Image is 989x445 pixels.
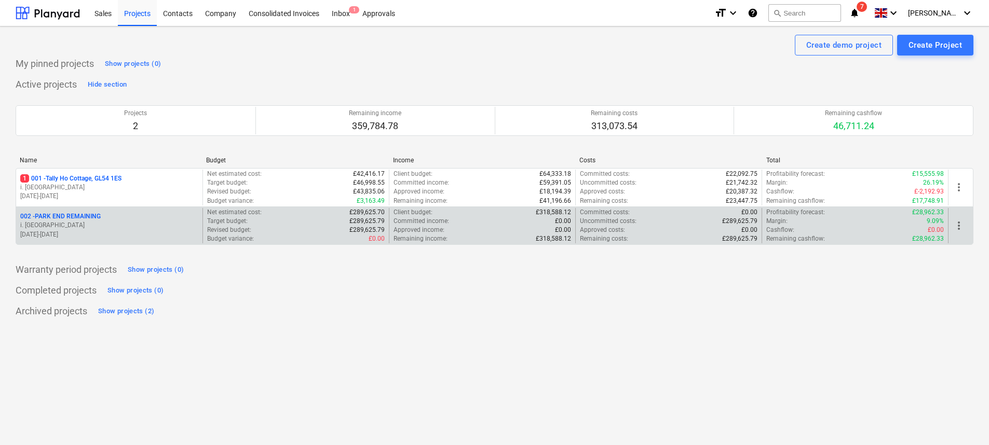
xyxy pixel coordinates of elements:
p: Approved income : [394,187,444,196]
p: Committed costs : [580,208,630,217]
p: Uncommitted costs : [580,217,636,226]
div: Show projects (0) [107,285,164,297]
p: My pinned projects [16,58,94,70]
p: Approved income : [394,226,444,234]
p: £42,416.17 [353,170,385,178]
p: £0.00 [555,226,571,234]
p: 313,073.54 [591,120,638,132]
button: Show projects (2) [96,303,157,319]
span: [PERSON_NAME] [908,9,960,17]
p: 26.19% [923,178,944,187]
p: £318,588.12 [536,208,571,217]
p: 359,784.78 [349,120,401,132]
div: Create Project [909,38,962,52]
p: £318,588.12 [536,234,571,243]
div: Show projects (2) [98,305,154,317]
p: Remaining cashflow : [766,234,825,243]
p: Remaining income : [394,197,448,205]
p: £17,748.91 [912,197,944,205]
p: Cashflow : [766,226,794,234]
p: Archived projects [16,305,87,317]
div: 002 -PARK END REMAININGi. [GEOGRAPHIC_DATA][DATE]-[DATE] [20,212,198,239]
p: £21,742.32 [726,178,757,187]
p: Committed income : [394,178,449,187]
p: £64,333.18 [539,170,571,178]
span: more_vert [953,181,965,193]
p: Cashflow : [766,187,794,196]
p: [DATE] - [DATE] [20,192,198,201]
p: £-2,192.93 [914,187,944,196]
div: Show projects (0) [105,58,161,70]
button: Search [768,4,841,22]
p: £289,625.79 [349,217,385,226]
p: Remaining income [349,109,401,118]
i: format_size [714,7,727,19]
p: £59,391.05 [539,178,571,187]
div: Create demo project [806,38,882,52]
p: Uncommitted costs : [580,178,636,187]
p: £0.00 [555,217,571,226]
p: Approved costs : [580,226,625,234]
p: Committed costs : [580,170,630,178]
p: £23,447.75 [726,197,757,205]
p: 002 - PARK END REMAINING [20,212,101,221]
p: £0.00 [369,234,385,243]
button: Show projects (0) [105,282,166,299]
p: 9.09% [927,217,944,226]
p: Remaining cashflow : [766,197,825,205]
p: 46,711.24 [825,120,882,132]
div: Name [20,157,198,164]
p: Remaining income : [394,234,448,243]
button: Hide section [85,76,129,93]
p: Remaining cashflow [825,109,882,118]
p: Target budget : [207,217,248,226]
div: Costs [579,157,757,164]
p: Revised budget : [207,226,251,234]
div: 1001 -Tally Ho Cottage, GL54 1ESi. [GEOGRAPHIC_DATA][DATE]-[DATE] [20,174,198,201]
p: [DATE] - [DATE] [20,230,198,239]
p: Budget variance : [207,197,254,205]
p: £3,163.49 [357,197,385,205]
p: £28,962.33 [912,234,944,243]
div: Income [393,157,571,164]
p: £0.00 [928,226,944,234]
p: Committed income : [394,217,449,226]
span: 1 [349,6,359,13]
p: Target budget : [207,178,248,187]
p: £289,625.79 [722,217,757,226]
button: Create Project [897,35,973,55]
span: 7 [857,2,867,12]
p: £18,194.39 [539,187,571,196]
div: Total [766,157,944,164]
p: Remaining costs [591,109,638,118]
p: £46,998.55 [353,178,385,187]
span: 1 [20,174,29,183]
p: Remaining costs : [580,234,628,243]
p: Margin : [766,217,788,226]
p: i. [GEOGRAPHIC_DATA] [20,221,198,230]
div: Hide section [88,79,127,91]
button: Show projects (0) [102,55,164,72]
i: keyboard_arrow_down [961,7,973,19]
p: Net estimated cost : [207,170,262,178]
i: keyboard_arrow_down [727,7,739,19]
p: £289,625.79 [349,226,385,234]
p: Warranty period projects [16,263,117,276]
p: £43,835.06 [353,187,385,196]
p: £289,625.79 [722,234,757,243]
p: Remaining costs : [580,197,628,205]
p: Approved costs : [580,187,625,196]
p: Profitability forecast : [766,208,825,217]
p: £28,962.33 [912,208,944,217]
p: Net estimated cost : [207,208,262,217]
p: £20,387.32 [726,187,757,196]
p: Budget variance : [207,234,254,243]
span: search [773,9,781,17]
p: Client budget : [394,170,432,178]
p: Revised budget : [207,187,251,196]
p: £289,625.70 [349,208,385,217]
p: i. [GEOGRAPHIC_DATA] [20,183,198,192]
i: notifications [849,7,860,19]
p: Profitability forecast : [766,170,825,178]
i: Knowledge base [748,7,758,19]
